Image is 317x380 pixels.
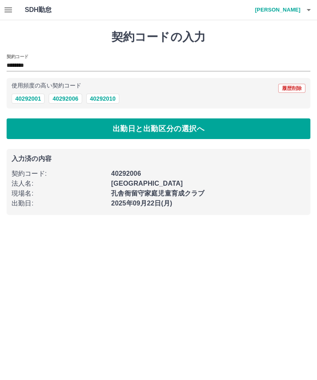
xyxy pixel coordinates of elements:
h1: 契約コードの入力 [7,30,310,44]
b: 40292006 [111,170,141,177]
button: 出勤日と出勤区分の選択へ [7,118,310,139]
h2: 契約コード [7,53,28,60]
p: 入力済の内容 [12,156,305,162]
b: [GEOGRAPHIC_DATA] [111,180,183,187]
b: 孔舎衙留守家庭児童育成クラブ [111,190,204,197]
p: 現場名 : [12,189,106,198]
button: 40292001 [12,94,45,104]
p: 法人名 : [12,179,106,189]
p: 使用頻度の高い契約コード [12,83,81,89]
button: 履歴削除 [278,84,305,93]
button: 40292010 [86,94,119,104]
p: 出勤日 : [12,198,106,208]
b: 2025年09月22日(月) [111,200,172,207]
button: 40292006 [49,94,82,104]
p: 契約コード : [12,169,106,179]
